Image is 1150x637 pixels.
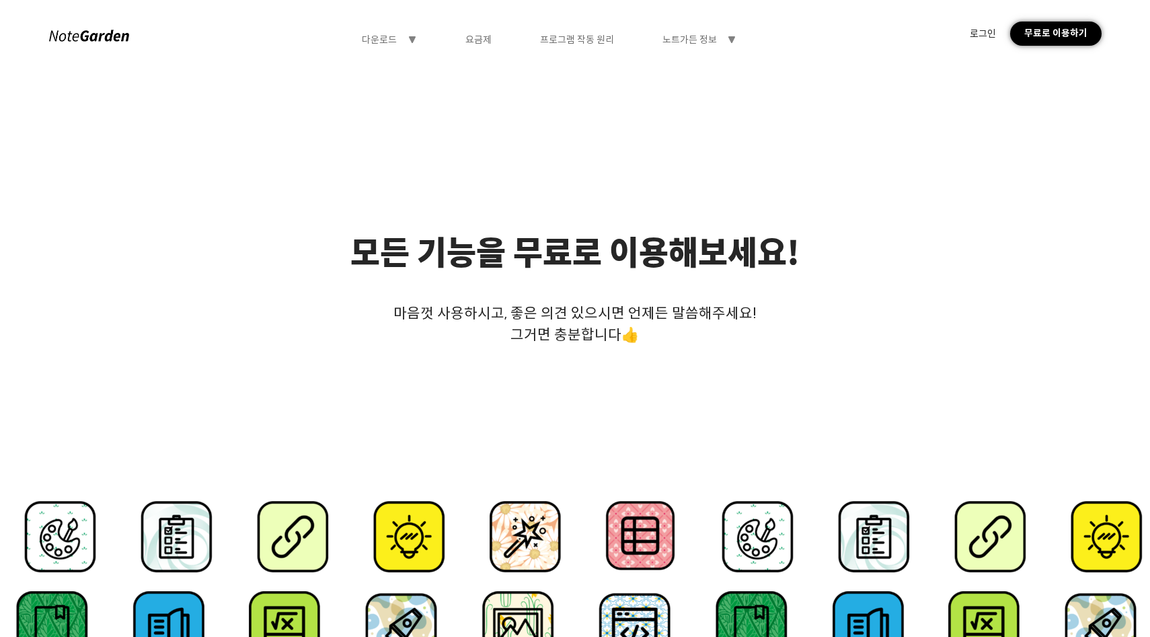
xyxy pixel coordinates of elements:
div: 모든 기능을 무료로 이용해보세요! [350,230,800,271]
div: 그거면 충분합니다👍 [73,322,1078,348]
div: 마음껏 사용하시고, 좋은 의견 있으시면 언제든 말씀해주세요! [73,304,1078,322]
div: 로그인 [970,28,996,40]
div: 노트가든 정보 [662,34,717,46]
div: 요금제 [465,34,492,46]
div: 무료로 이용하기 [1010,22,1102,46]
div: 프로그램 작동 원리 [540,34,614,46]
div: 다운로드 [362,34,397,46]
